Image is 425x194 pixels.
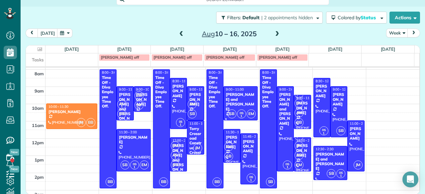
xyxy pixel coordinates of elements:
[381,46,395,52] a: [DATE]
[119,135,149,145] div: [PERSON_NAME]
[32,123,44,128] span: 11am
[322,128,326,132] span: DS
[328,46,342,52] a: [DATE]
[206,55,244,60] span: [PERSON_NAME] off
[237,113,246,119] small: 1
[332,92,345,106] div: [PERSON_NAME]
[102,70,118,75] span: 8:00 - 3:00
[209,75,221,109] div: Time Off - Diva Employee Time Off.
[247,177,255,183] small: 1
[209,70,225,75] span: 8:00 - 3:00
[188,30,271,37] h2: 10 – 16, 2025
[140,161,149,169] span: EM
[262,75,275,109] div: Time Off - Diva Employee Time Off.
[295,161,303,169] span: EM
[136,87,154,92] span: 9:00 - 10:30
[188,109,197,118] span: SB
[155,75,168,109] div: Time Off - Diva Employee Time Off.
[279,87,295,92] span: 9:00 - 2:00
[316,147,334,151] span: 12:30 - 2:30
[259,55,297,60] span: [PERSON_NAME] off
[242,15,260,21] span: Default
[189,121,207,126] span: 11:00 - 1:00
[48,109,95,114] div: [PERSON_NAME]
[130,164,139,170] small: 1
[193,144,202,153] span: JM
[86,118,95,127] span: BB
[247,109,256,118] span: EM
[119,92,131,126] div: [PERSON_NAME] and [PERSON_NAME]
[32,105,44,111] span: 10am
[262,70,278,75] span: 8:00 - 3:00
[38,29,58,37] button: [DATE]
[64,46,79,52] a: [DATE]
[226,87,244,92] span: 9:00 - 11:00
[295,141,303,150] span: JM
[386,29,408,37] button: Week
[173,153,177,156] span: DS
[134,101,143,110] span: JM
[172,84,185,98] div: [PERSON_NAME]
[350,121,368,126] span: 11:00 - 2:00
[338,15,378,21] span: Colored by
[35,71,44,76] span: 8am
[155,70,171,75] span: 8:00 - 3:00
[212,177,221,186] span: BB
[242,139,255,154] div: [PERSON_NAME]
[101,55,139,60] span: [PERSON_NAME] off
[189,126,202,169] div: Torry Crossroad Construc - Crossroad Contruction
[227,15,241,21] span: Filters:
[118,103,126,110] small: 1
[315,84,328,98] div: [PERSON_NAME]
[224,142,233,151] span: EM
[337,173,345,179] small: 1
[295,99,303,108] span: EM
[320,130,328,137] small: 1
[389,12,420,24] button: Actions
[179,120,183,123] span: DS
[407,29,420,37] button: next
[35,157,44,162] span: 1pm
[35,174,44,180] span: 2pm
[225,135,238,149] div: [PERSON_NAME]
[77,118,86,127] span: JM
[171,141,180,150] span: EM
[106,177,115,186] span: BB
[189,87,207,92] span: 9:00 - 11:00
[224,152,233,161] span: SB
[326,12,387,24] button: Colored byStatus
[315,152,346,171] div: [PERSON_NAME] and [PERSON_NAME]
[275,46,290,52] a: [DATE]
[188,100,197,109] span: EM
[176,122,185,128] small: 1
[171,155,179,161] small: 1
[121,161,129,169] span: SB
[153,55,192,60] span: [PERSON_NAME] off
[171,161,180,169] span: SB
[26,29,38,37] button: prev
[120,101,124,105] span: DS
[189,92,202,106] div: [PERSON_NAME]
[223,46,237,52] a: [DATE]
[134,91,143,100] span: EM
[243,134,261,139] span: 11:45 - 2:45
[117,109,126,118] span: SB
[295,151,303,160] span: BB
[117,46,131,52] a: [DATE]
[249,175,253,179] span: DS
[283,164,292,170] small: 1
[102,75,115,109] div: Time Off - Diva Employee Time Off.
[354,161,363,169] span: JM
[402,171,418,187] div: Open Intercom Messenger
[333,87,351,92] span: 9:00 - 12:00
[202,30,215,38] span: Aug
[266,177,275,186] span: SB
[261,15,313,21] span: | 2 appointments hidden
[172,79,190,83] span: 8:30 - 11:30
[227,109,236,118] span: SB
[336,126,345,135] span: SB
[225,92,256,111] div: [PERSON_NAME] and [PERSON_NAME]
[361,15,377,21] span: Status
[216,12,323,24] button: Filters: Default | 2 appointments hidden
[159,177,168,186] span: BB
